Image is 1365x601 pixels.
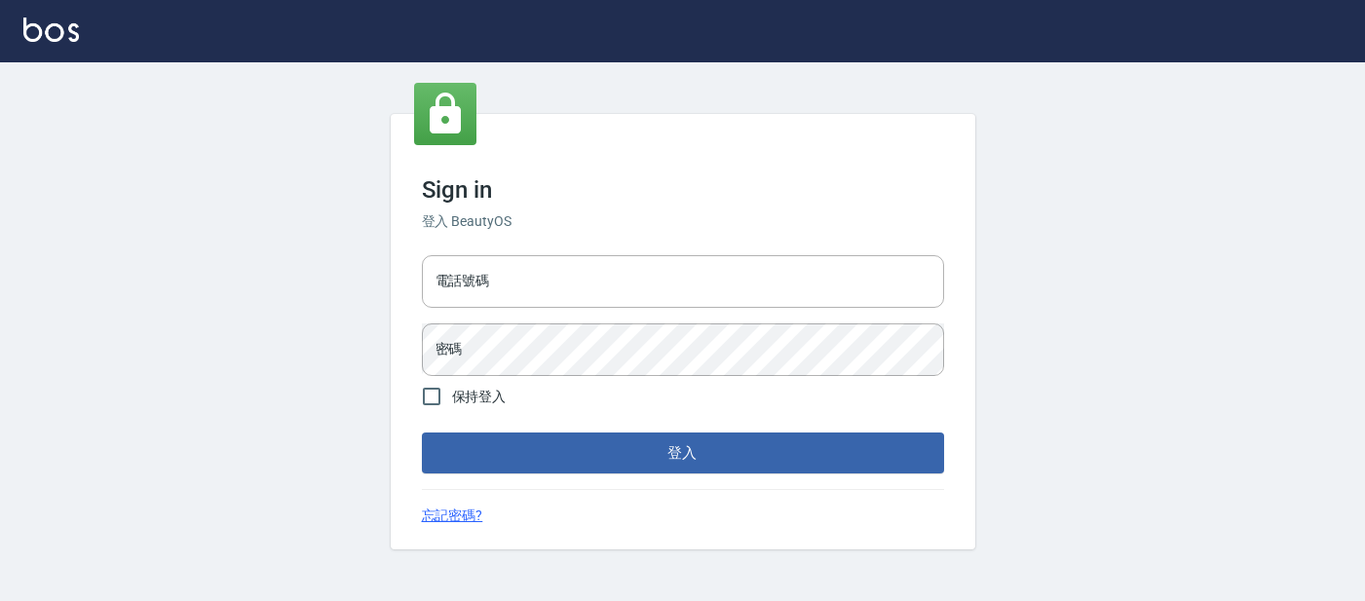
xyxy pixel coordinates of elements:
[422,176,944,204] h3: Sign in
[422,506,483,526] a: 忘記密碼?
[422,211,944,232] h6: 登入 BeautyOS
[23,18,79,42] img: Logo
[452,387,507,407] span: 保持登入
[422,432,944,473] button: 登入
